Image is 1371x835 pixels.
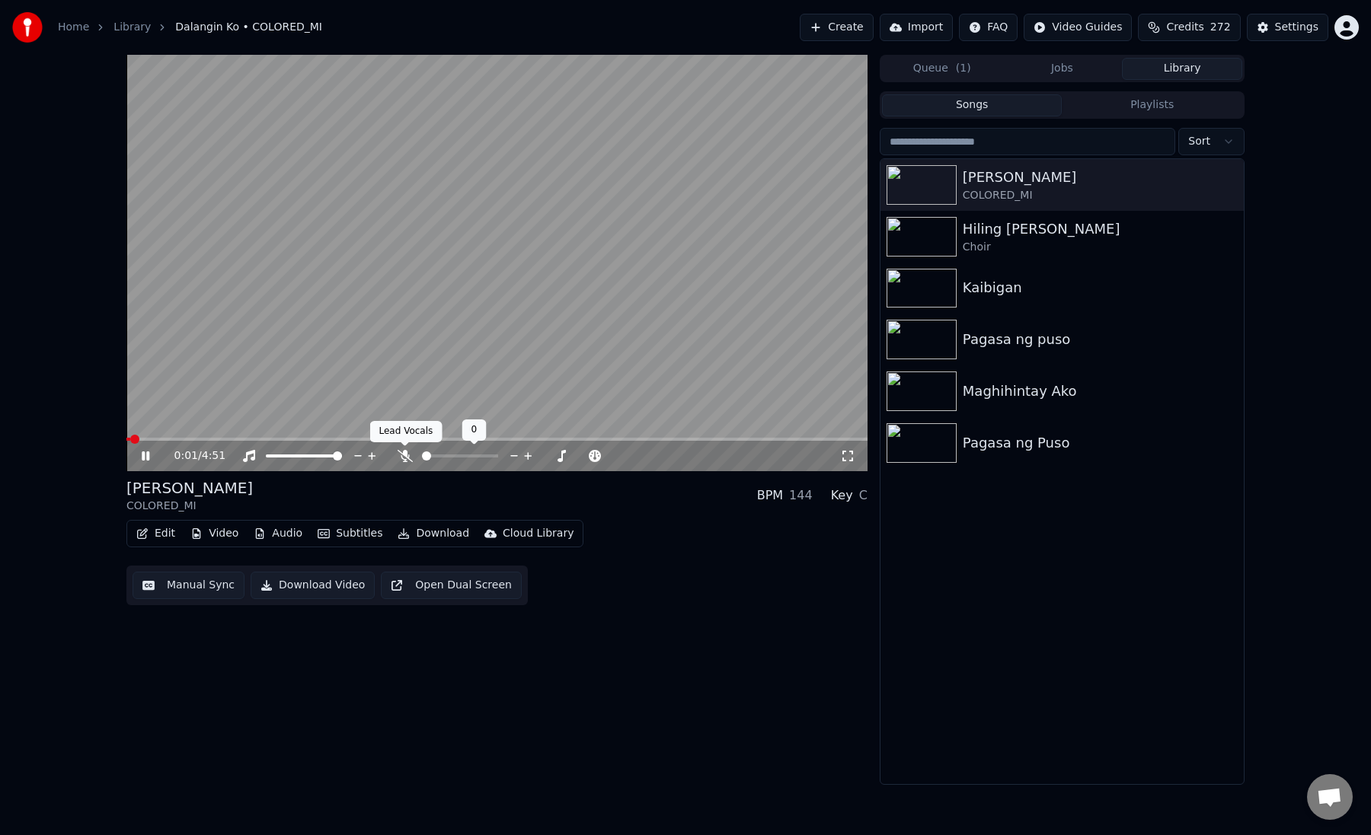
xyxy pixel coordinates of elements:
[381,572,522,599] button: Open Dual Screen
[1188,134,1210,149] span: Sort
[1307,774,1353,820] a: Open chat
[963,188,1238,203] div: COLORED_MI
[174,448,198,464] span: 0:01
[130,523,181,544] button: Edit
[831,486,853,505] div: Key
[391,523,475,544] button: Download
[882,58,1002,80] button: Queue
[1002,58,1123,80] button: Jobs
[963,277,1238,298] div: Kaibigan
[12,12,43,43] img: youka
[251,572,375,599] button: Download Video
[175,20,322,35] span: Dalangin Ko • COLORED_MI
[963,218,1238,240] div: Hiling [PERSON_NAME]
[58,20,89,35] a: Home
[1062,94,1242,116] button: Playlists
[174,448,211,464] div: /
[963,240,1238,255] div: Choir
[370,421,443,442] div: Lead Vocals
[126,499,253,514] div: COLORED_MI
[1024,14,1132,41] button: Video Guides
[1275,20,1318,35] div: Settings
[963,329,1238,350] div: Pagasa ng puso
[202,448,225,464] span: 4:51
[1210,20,1231,35] span: 272
[859,486,868,505] div: C
[882,94,1063,116] button: Songs
[789,486,813,505] div: 144
[1247,14,1328,41] button: Settings
[1138,14,1240,41] button: Credits272
[503,526,574,541] div: Cloud Library
[133,572,244,599] button: Manual Sync
[58,20,322,35] nav: breadcrumb
[312,523,388,544] button: Subtitles
[963,167,1238,188] div: [PERSON_NAME]
[126,477,253,499] div: [PERSON_NAME]
[1166,20,1203,35] span: Credits
[959,14,1018,41] button: FAQ
[963,381,1238,402] div: Maghihintay Ako
[1122,58,1242,80] button: Library
[184,523,244,544] button: Video
[963,432,1238,454] div: Pagasa ng Puso
[462,419,487,441] div: 0
[248,523,308,544] button: Audio
[800,14,874,41] button: Create
[956,61,971,76] span: ( 1 )
[757,486,783,505] div: BPM
[113,20,151,35] a: Library
[880,14,953,41] button: Import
